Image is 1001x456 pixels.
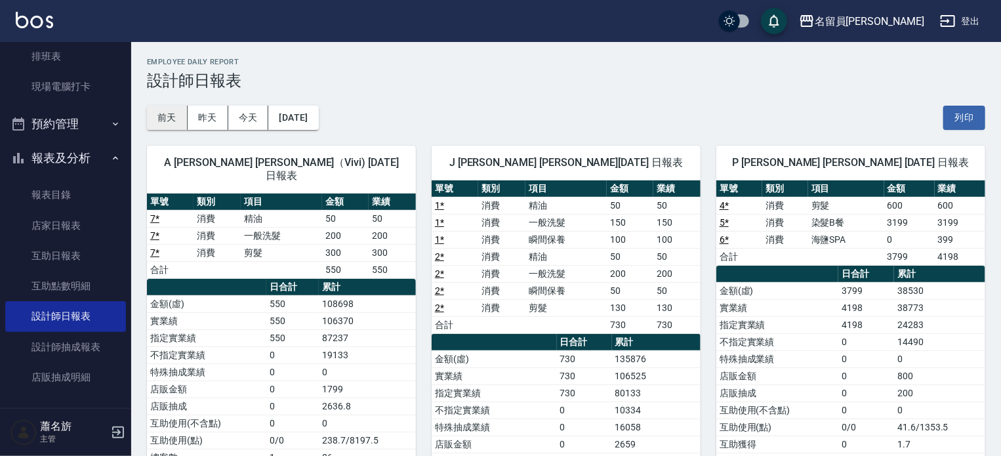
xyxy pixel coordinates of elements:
[525,214,607,231] td: 一般洗髮
[369,210,416,227] td: 50
[653,299,701,316] td: 130
[319,363,416,381] td: 0
[241,227,322,244] td: 一般洗髮
[241,244,322,261] td: 剪髮
[432,180,478,197] th: 單號
[557,350,612,367] td: 730
[838,316,894,333] td: 4198
[188,106,228,130] button: 昨天
[557,419,612,436] td: 0
[838,350,894,367] td: 0
[369,194,416,211] th: 業績
[935,214,985,231] td: 3199
[322,210,369,227] td: 50
[228,106,269,130] button: 今天
[612,334,701,351] th: 累計
[5,180,126,210] a: 報表目錄
[557,367,612,384] td: 730
[525,197,607,214] td: 精油
[194,194,240,211] th: 類別
[612,436,701,453] td: 2659
[525,265,607,282] td: 一般洗髮
[322,261,369,278] td: 550
[147,381,266,398] td: 店販金額
[612,367,701,384] td: 106525
[884,214,935,231] td: 3199
[147,346,266,363] td: 不指定實業績
[838,436,894,453] td: 0
[838,402,894,419] td: 0
[716,316,838,333] td: 指定實業績
[241,210,322,227] td: 精油
[884,248,935,265] td: 3799
[653,197,701,214] td: 50
[147,415,266,432] td: 互助使用(不含點)
[194,210,240,227] td: 消費
[607,265,653,282] td: 200
[147,72,985,90] h3: 設計師日報表
[478,180,525,197] th: 類別
[266,279,319,296] th: 日合計
[266,329,319,346] td: 550
[653,265,701,282] td: 200
[653,282,701,299] td: 50
[319,329,416,346] td: 87237
[322,194,369,211] th: 金額
[935,9,985,33] button: 登出
[716,180,985,266] table: a dense table
[147,363,266,381] td: 特殊抽成業績
[935,248,985,265] td: 4198
[894,316,985,333] td: 24283
[525,248,607,265] td: 精油
[935,231,985,248] td: 399
[808,197,884,214] td: 剪髮
[612,402,701,419] td: 10334
[319,398,416,415] td: 2636.8
[894,419,985,436] td: 41.6/1353.5
[147,295,266,312] td: 金額(虛)
[5,41,126,72] a: 排班表
[894,282,985,299] td: 38530
[478,248,525,265] td: 消費
[5,211,126,241] a: 店家日報表
[369,227,416,244] td: 200
[716,402,838,419] td: 互助使用(不含點)
[194,227,240,244] td: 消費
[653,231,701,248] td: 100
[432,350,557,367] td: 金額(虛)
[557,334,612,351] th: 日合計
[894,333,985,350] td: 14490
[794,8,929,35] button: 名留員[PERSON_NAME]
[319,312,416,329] td: 106370
[884,231,935,248] td: 0
[266,295,319,312] td: 550
[319,381,416,398] td: 1799
[5,141,126,175] button: 報表及分析
[607,197,653,214] td: 50
[716,367,838,384] td: 店販金額
[762,180,808,197] th: 類別
[478,197,525,214] td: 消費
[607,231,653,248] td: 100
[612,419,701,436] td: 16058
[894,299,985,316] td: 38773
[432,180,701,334] table: a dense table
[525,299,607,316] td: 剪髮
[266,432,319,449] td: 0/0
[838,367,894,384] td: 0
[266,381,319,398] td: 0
[894,266,985,283] th: 累計
[322,227,369,244] td: 200
[716,436,838,453] td: 互助獲得
[716,180,762,197] th: 單號
[432,419,557,436] td: 特殊抽成業績
[653,316,701,333] td: 730
[762,197,808,214] td: 消費
[935,197,985,214] td: 600
[163,156,400,182] span: A [PERSON_NAME] [PERSON_NAME]（Vivi) [DATE] 日報表
[5,362,126,392] a: 店販抽成明細
[894,436,985,453] td: 1.7
[607,299,653,316] td: 130
[612,384,701,402] td: 80133
[319,295,416,312] td: 108698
